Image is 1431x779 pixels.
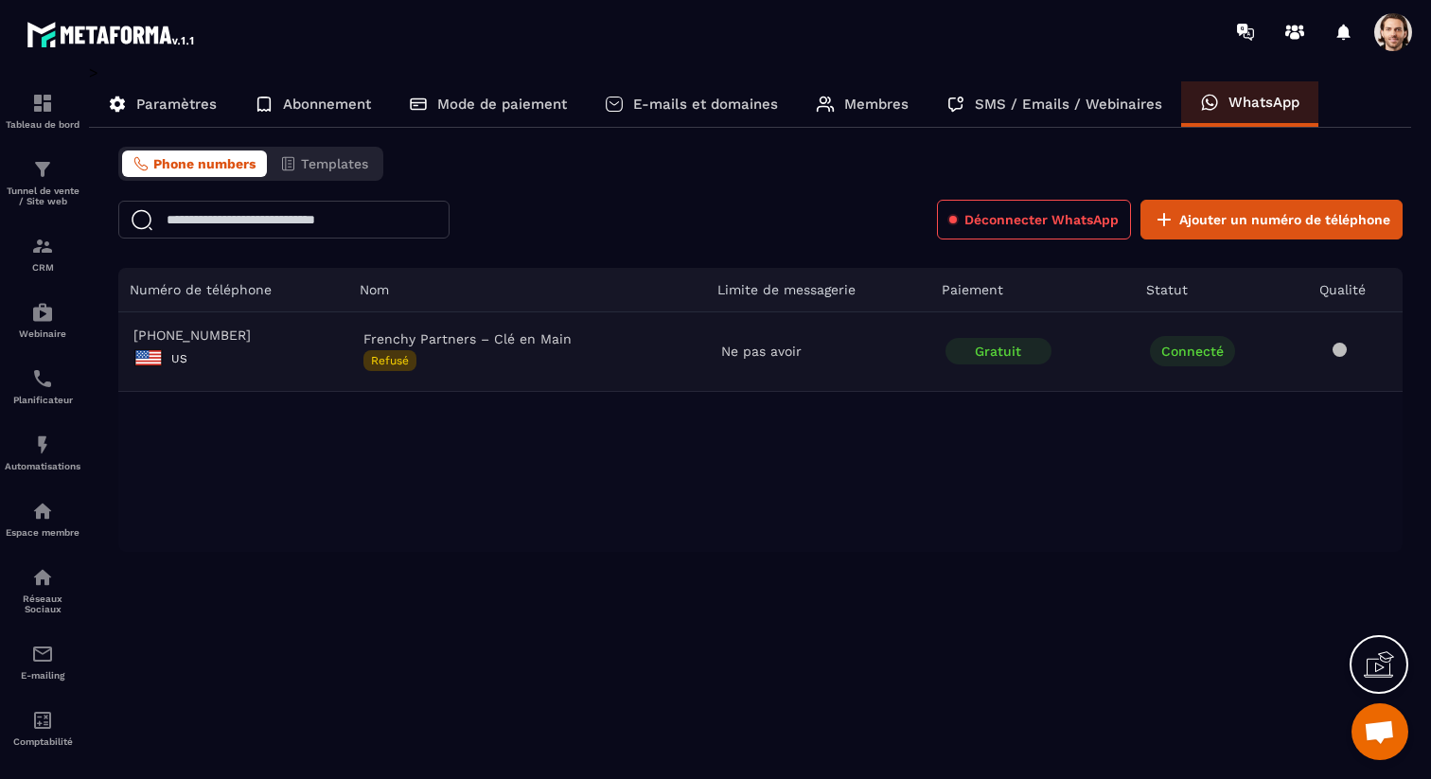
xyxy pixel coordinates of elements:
[348,312,706,392] td: Frenchy Partners – Clé en Main
[118,268,348,312] th: Numéro de téléphone
[5,221,80,287] a: formationformationCRM
[363,350,416,371] span: Refusé
[171,352,187,365] span: US
[26,17,197,51] img: logo
[283,96,371,113] p: Abonnement
[1150,336,1235,366] span: Connecté
[5,395,80,405] p: Planificateur
[31,301,54,324] img: automations
[5,461,80,471] p: Automatisations
[31,158,54,181] img: formation
[844,96,909,113] p: Membres
[31,367,54,390] img: scheduler
[1140,200,1403,239] button: Ajouter un numéro de téléphone
[31,235,54,257] img: formation
[348,268,706,312] th: Nom
[153,156,256,171] span: Phone numbers
[975,96,1162,113] p: SMS / Emails / Webinaires
[5,552,80,629] a: social-networksocial-networkRéseaux Sociaux
[5,736,80,747] p: Comptabilité
[269,150,380,177] button: Templates
[89,63,1412,552] div: >
[706,312,930,392] td: Ne pas avoir
[5,670,80,681] p: E-mailing
[5,119,80,130] p: Tableau de bord
[930,268,1135,312] th: Paiement
[122,150,267,177] button: Phone numbers
[964,210,1119,229] span: Déconnecter WhatsApp
[5,262,80,273] p: CRM
[5,629,80,695] a: emailemailE-mailing
[945,338,1051,364] div: Gratuit
[633,96,778,113] p: E-mails et domaines
[706,268,930,312] th: Limite de messagerie
[5,419,80,486] a: automationsautomationsAutomatisations
[5,78,80,144] a: formationformationTableau de bord
[31,709,54,732] img: accountant
[5,695,80,761] a: accountantaccountantComptabilité
[31,500,54,522] img: automations
[136,96,217,113] p: Paramètres
[301,156,368,171] span: Templates
[5,186,80,206] p: Tunnel de vente / Site web
[5,593,80,614] p: Réseaux Sociaux
[133,343,164,373] img: Flag
[5,328,80,339] p: Webinaire
[1179,210,1390,229] span: Ajouter un numéro de téléphone
[5,353,80,419] a: schedulerschedulerPlanificateur
[5,486,80,552] a: automationsautomationsEspace membre
[31,434,54,456] img: automations
[437,96,567,113] p: Mode de paiement
[31,643,54,665] img: email
[133,328,333,343] span: [PHONE_NUMBER]
[1351,703,1408,760] a: Ouvrir le chat
[31,92,54,115] img: formation
[5,287,80,353] a: automationsautomationsWebinaire
[937,200,1131,239] button: Déconnecter WhatsApp
[5,527,80,538] p: Espace membre
[1308,268,1404,312] th: Qualité
[5,144,80,221] a: formationformationTunnel de vente / Site web
[31,566,54,589] img: social-network
[1135,268,1308,312] th: Statut
[1228,94,1299,111] p: WhatsApp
